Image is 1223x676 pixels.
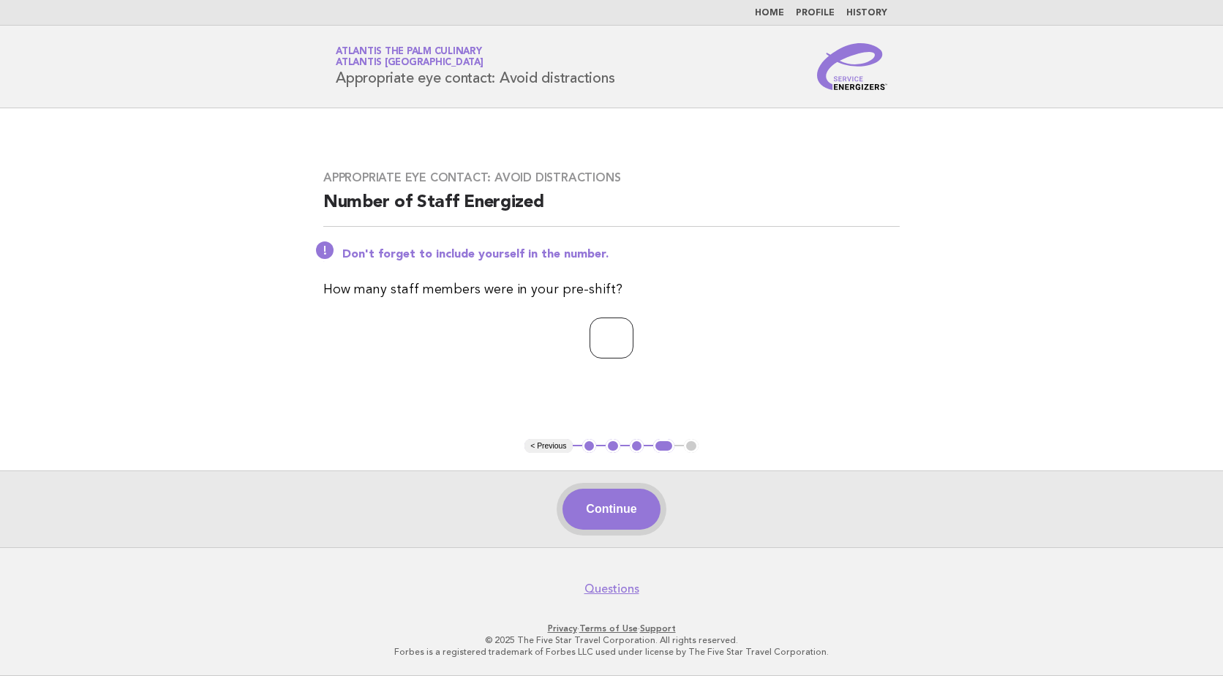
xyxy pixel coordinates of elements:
h1: Appropriate eye contact: Avoid distractions [336,48,614,86]
h3: Appropriate eye contact: Avoid distractions [323,170,900,185]
h2: Number of Staff Energized [323,191,900,227]
a: Questions [584,582,639,596]
a: Profile [796,9,835,18]
button: 4 [653,439,674,454]
a: Terms of Use [579,623,638,634]
p: Forbes is a registered trademark of Forbes LLC used under license by The Five Star Travel Corpora... [164,646,1059,658]
a: Support [640,623,676,634]
button: < Previous [524,439,572,454]
p: · · [164,623,1059,634]
button: Continue [562,489,660,530]
p: © 2025 The Five Star Travel Corporation. All rights reserved. [164,634,1059,646]
button: 2 [606,439,620,454]
button: 3 [630,439,644,454]
a: Atlantis The Palm CulinaryAtlantis [GEOGRAPHIC_DATA] [336,47,483,67]
a: Home [755,9,784,18]
p: Don't forget to include yourself in the number. [342,247,900,262]
button: 1 [582,439,597,454]
p: How many staff members were in your pre-shift? [323,279,900,300]
a: Privacy [548,623,577,634]
img: Service Energizers [817,43,887,90]
a: History [846,9,887,18]
span: Atlantis [GEOGRAPHIC_DATA] [336,59,483,68]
